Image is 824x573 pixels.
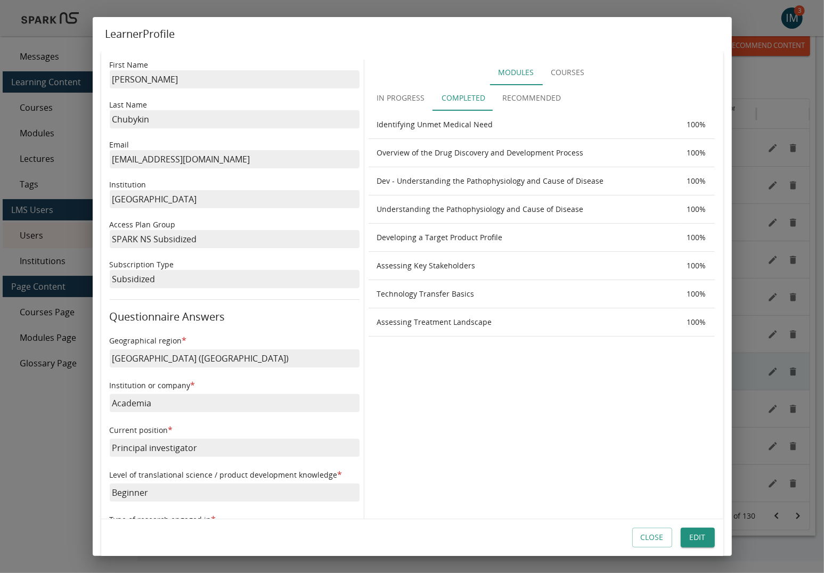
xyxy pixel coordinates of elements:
[110,219,360,230] p: Access Plan Group
[679,139,715,167] th: 100 %
[110,230,360,248] p: SPARK NS Subsidized
[110,484,360,502] p: Beginner
[679,167,715,195] th: 100 %
[681,528,715,548] button: Edit
[369,280,679,308] th: Technology Transfer Basics
[632,528,672,548] button: Close
[110,60,360,70] p: First Name
[110,439,360,457] p: Principal investigator
[679,224,715,252] th: 100 %
[110,70,360,88] p: [PERSON_NAME]
[369,224,679,252] th: Developing a Target Product Profile
[110,190,360,208] p: [GEOGRAPHIC_DATA]
[110,334,360,347] h6: Geographical region
[110,394,360,412] p: Academia
[369,195,679,224] th: Understanding the Pathophysiology and Cause of Disease
[490,60,543,85] button: Modules
[369,308,679,337] th: Assessing Treatment Landscape
[110,110,360,128] p: Chubykin
[679,252,715,280] th: 100 %
[543,60,593,85] button: Courses
[110,308,360,325] h6: Questionnaire Answers
[110,179,360,190] p: Institution
[110,349,360,367] p: [GEOGRAPHIC_DATA] ([GEOGRAPHIC_DATA])
[93,17,732,51] h2: Learner Profile
[110,513,360,526] h6: Type of research engaged in
[110,100,360,110] p: Last Name
[679,195,715,224] th: 100 %
[369,252,679,280] th: Assessing Key Stakeholders
[679,111,715,139] th: 100 %
[110,259,360,270] p: Subscription Type
[369,167,679,195] th: Dev - Understanding the Pathophysiology and Cause of Disease
[110,423,360,436] h6: Current position
[369,111,679,139] th: Identifying Unmet Medical Need
[494,85,570,111] button: Recommended
[110,140,360,150] p: Email
[434,85,494,111] button: Completed
[110,270,360,288] p: Subsidized
[369,85,715,111] div: Completion statuses
[369,60,715,85] div: Study Unit Types
[369,139,679,167] th: Overview of the Drug Discovery and Development Process
[110,379,360,391] h6: Institution or company
[679,308,715,337] th: 100 %
[110,468,360,481] h6: Level of translational science / product development knowledge
[110,150,360,168] p: [EMAIL_ADDRESS][DOMAIN_NAME]
[679,280,715,308] th: 100 %
[369,85,434,111] button: In Progress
